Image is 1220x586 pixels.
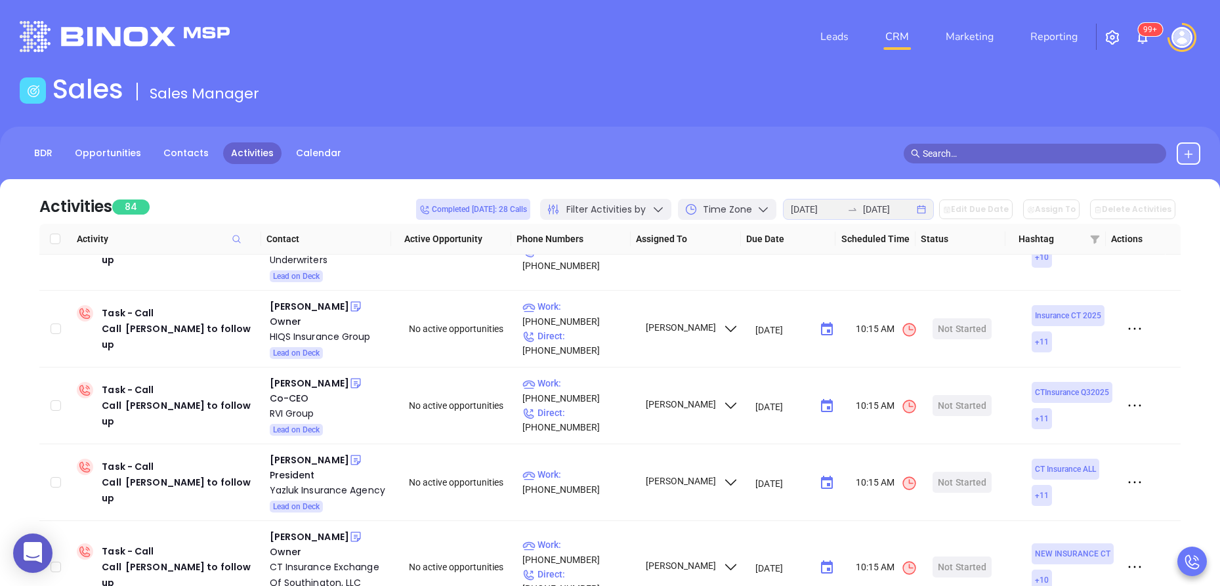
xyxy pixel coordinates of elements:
div: No active opportunities [409,398,512,413]
span: [PERSON_NAME] [644,560,739,571]
a: RVI Group [270,406,391,421]
a: HIQS Insurance Group [270,329,391,345]
span: 10:15 AM [856,560,917,576]
span: Lead on Deck [273,423,320,437]
th: Active Opportunity [391,224,511,255]
span: swap-right [847,204,858,215]
span: [PERSON_NAME] [644,399,739,409]
div: Call [PERSON_NAME] to follow up [102,321,259,352]
div: [PERSON_NAME] [270,375,349,391]
a: BDR [26,142,60,164]
span: Insurance CT 2025 [1035,308,1101,323]
span: 10:15 AM [856,475,917,492]
p: [PHONE_NUMBER] [522,299,633,328]
input: Search… [923,146,1159,161]
span: Filter Activities by [566,203,646,217]
span: + 11 [1035,411,1049,426]
div: Co-CEO [270,391,391,406]
span: Time Zone [703,203,752,217]
img: user [1171,27,1192,48]
div: No active opportunities [409,322,512,336]
p: [PHONE_NUMBER] [522,406,633,434]
span: Work : [522,469,561,480]
span: CTInsurance Q32025 [1035,385,1109,400]
div: No active opportunities [409,475,512,490]
span: Direct : [522,408,565,418]
span: to [847,204,858,215]
span: Completed [DATE]: 28 Calls [419,202,527,217]
span: [PERSON_NAME] [644,476,739,486]
div: Owner [270,314,391,329]
span: CT Insurance ALL [1035,462,1096,476]
p: [PHONE_NUMBER] [522,329,633,358]
th: Phone Numbers [511,224,631,255]
span: + 11 [1035,488,1049,503]
input: MM/DD/YYYY [755,400,809,413]
th: Status [915,224,1005,255]
th: Assigned To [631,224,740,255]
div: Owner [270,545,391,559]
span: 10:15 AM [856,398,917,415]
div: Task - Call [102,382,259,429]
th: Due Date [741,224,836,255]
div: Activities [39,195,112,219]
span: 10:15 AM [856,322,917,338]
button: Choose date, selected date is Aug 13, 2025 [814,316,840,343]
span: Sales Manager [150,83,259,104]
a: Opportunities [67,142,149,164]
th: Actions [1106,224,1166,255]
a: Contacts [156,142,217,164]
h1: Sales [53,73,123,105]
img: iconSetting [1104,30,1120,45]
button: Choose date, selected date is Aug 13, 2025 [814,555,840,581]
a: Yazluk Insurance Agency [270,482,391,498]
div: Not Started [938,395,986,416]
div: [PERSON_NAME] [270,452,349,468]
span: + 10 [1035,250,1049,264]
span: Direct : [522,246,565,257]
span: Work : [522,301,561,312]
p: [PHONE_NUMBER] [522,537,633,566]
img: logo [20,21,230,52]
input: MM/DD/YYYY [755,562,809,575]
div: President [270,468,391,482]
span: Direct : [522,569,565,579]
span: Lead on Deck [273,269,320,283]
span: Work : [522,539,561,550]
span: [PERSON_NAME] [644,322,739,333]
p: [PHONE_NUMBER] [522,244,633,273]
div: [PERSON_NAME] [270,299,349,314]
a: Leads [815,24,854,50]
div: Task - Call [102,305,259,352]
p: [PHONE_NUMBER] [522,376,633,405]
p: [PHONE_NUMBER] [522,467,633,496]
a: CRM [880,24,914,50]
div: Not Started [938,472,986,493]
input: MM/DD/YYYY [755,324,809,337]
th: Scheduled Time [835,224,915,255]
span: + 11 [1035,335,1049,349]
span: search [911,149,920,158]
span: NEW INSURANCE CT [1035,547,1110,561]
button: Delete Activities [1090,199,1175,219]
div: Not Started [938,318,986,339]
a: Reporting [1025,24,1083,50]
button: Choose date, selected date is Aug 13, 2025 [814,470,840,496]
span: Activity [77,232,256,246]
input: End date [863,202,914,217]
button: Edit Due Date [939,199,1013,219]
div: Call [PERSON_NAME] to follow up [102,398,259,429]
img: iconNotification [1135,30,1150,45]
div: Not Started [938,556,986,577]
button: Choose date, selected date is Aug 13, 2025 [814,393,840,419]
span: Hashtag [1019,232,1083,246]
a: Activities [223,142,282,164]
span: Lead on Deck [273,346,320,360]
span: Lead on Deck [273,499,320,514]
span: Work : [522,378,561,388]
div: Call [PERSON_NAME] to follow up [102,474,259,506]
span: Direct : [522,331,565,341]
